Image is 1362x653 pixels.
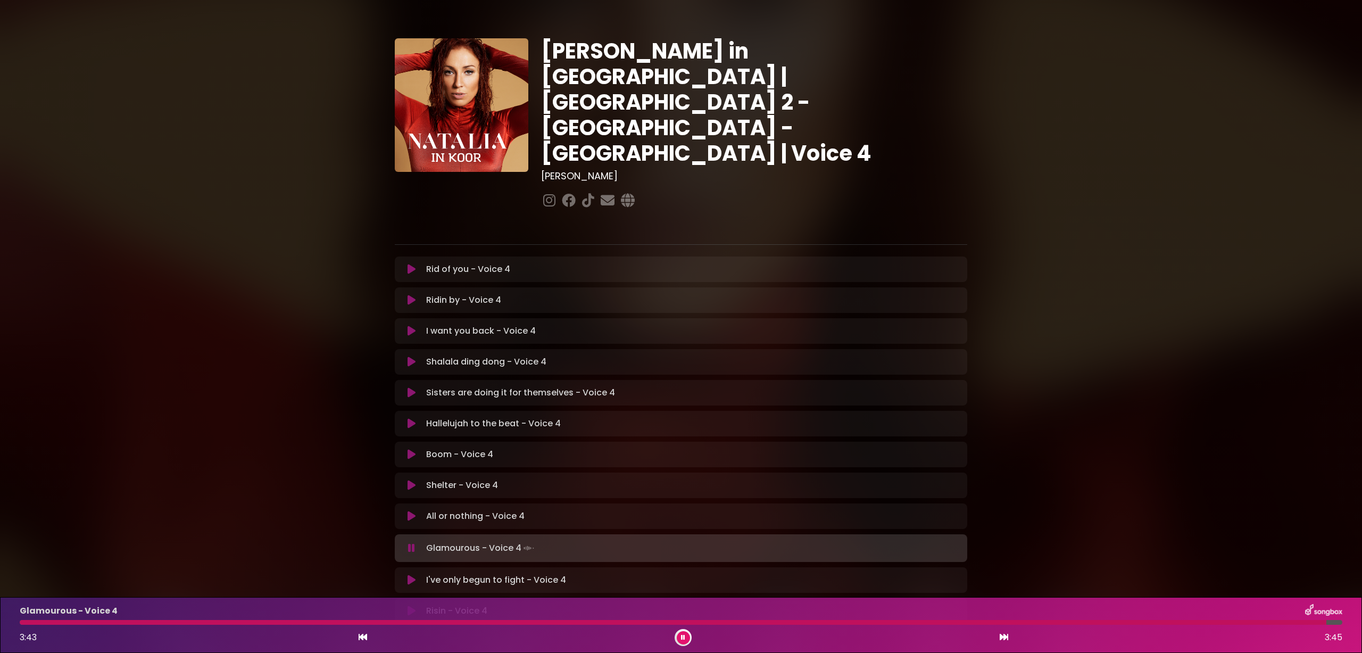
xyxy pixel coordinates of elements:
[20,631,37,643] span: 3:43
[395,38,528,172] img: YTVS25JmS9CLUqXqkEhs
[426,294,501,307] p: Ridin by - Voice 4
[1305,604,1342,618] img: songbox-logo-white.png
[1325,631,1342,644] span: 3:45
[426,541,536,556] p: Glamourous - Voice 4
[426,448,493,461] p: Boom - Voice 4
[20,605,118,617] p: Glamourous - Voice 4
[426,325,536,337] p: I want you back - Voice 4
[426,263,510,276] p: Rid of you - Voice 4
[541,38,967,166] h1: [PERSON_NAME] in [GEOGRAPHIC_DATA] | [GEOGRAPHIC_DATA] 2 - [GEOGRAPHIC_DATA] - [GEOGRAPHIC_DATA] ...
[521,541,536,556] img: waveform4.gif
[426,510,525,523] p: All or nothing - Voice 4
[426,479,498,492] p: Shelter - Voice 4
[426,356,546,368] p: Shalala ding dong - Voice 4
[426,386,615,399] p: Sisters are doing it for themselves - Voice 4
[426,574,566,586] p: I've only begun to fight - Voice 4
[426,417,561,430] p: Hallelujah to the beat - Voice 4
[541,170,967,182] h3: [PERSON_NAME]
